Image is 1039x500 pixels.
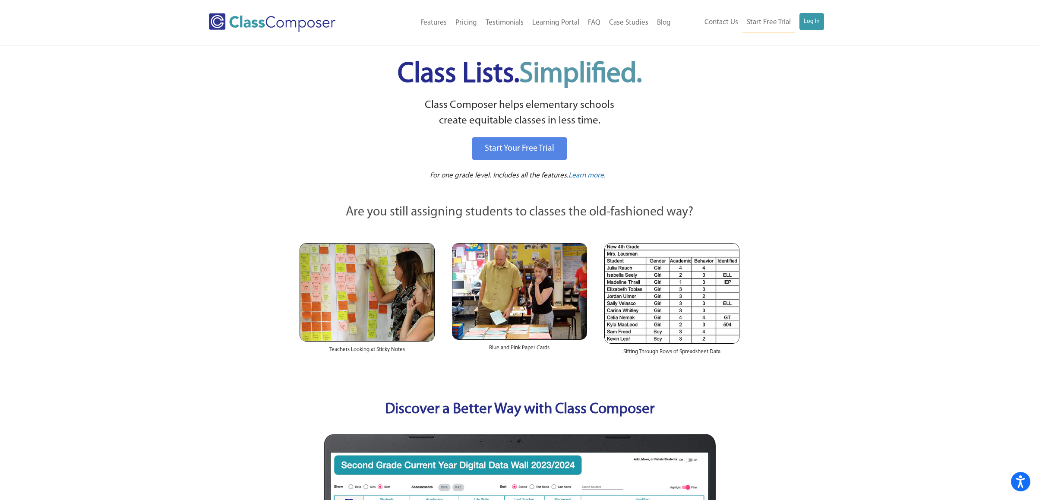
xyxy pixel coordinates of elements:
[430,172,568,179] span: For one grade level. Includes all the features.
[799,13,824,30] a: Log In
[519,60,642,89] span: Simplified.
[209,13,335,32] img: Class Composer
[653,13,675,32] a: Blog
[700,13,742,32] a: Contact Us
[604,344,739,364] div: Sifting Through Rows of Spreadsheet Data
[568,172,606,179] span: Learn more.
[451,13,481,32] a: Pricing
[604,243,739,344] img: Spreadsheets
[300,342,435,362] div: Teachers Looking at Sticky Notes
[675,13,824,32] nav: Header Menu
[452,243,587,339] img: Blue and Pink Paper Cards
[371,13,675,32] nav: Header Menu
[481,13,528,32] a: Testimonials
[416,13,451,32] a: Features
[300,243,435,342] img: Teachers Looking at Sticky Notes
[568,171,606,181] a: Learn more.
[298,98,741,129] p: Class Composer helps elementary schools create equitable classes in less time.
[398,60,642,89] span: Class Lists.
[742,13,795,32] a: Start Free Trial
[300,203,740,222] p: Are you still assigning students to classes the old-fashioned way?
[452,340,587,361] div: Blue and Pink Paper Cards
[528,13,584,32] a: Learning Portal
[485,144,554,153] span: Start Your Free Trial
[605,13,653,32] a: Case Studies
[472,137,567,160] a: Start Your Free Trial
[291,399,748,421] p: Discover a Better Way with Class Composer
[584,13,605,32] a: FAQ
